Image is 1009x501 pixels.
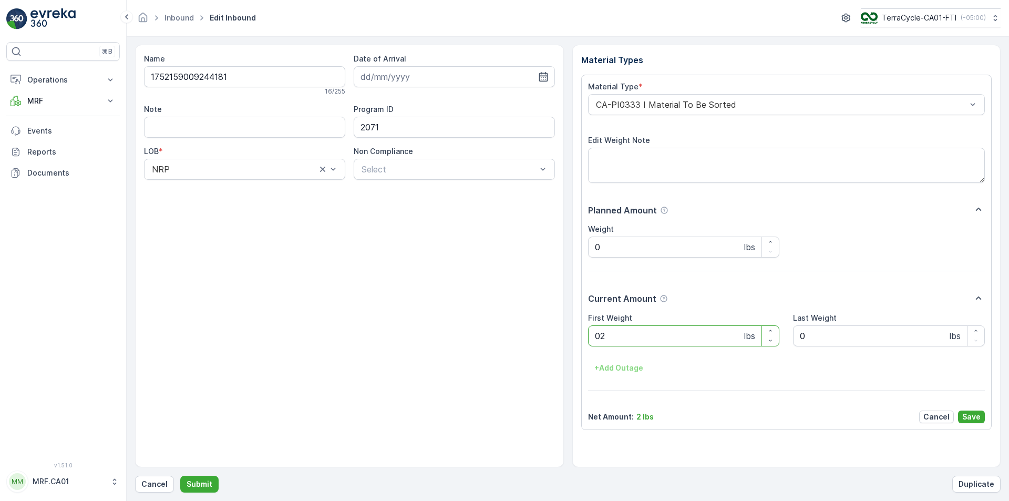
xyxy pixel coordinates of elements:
[9,473,26,490] div: MM
[144,147,159,156] label: LOB
[141,479,168,489] p: Cancel
[362,163,537,176] p: Select
[6,120,120,141] a: Events
[325,87,345,96] p: 16 / 255
[27,126,116,136] p: Events
[962,412,981,422] p: Save
[588,360,650,376] button: +Add Outage
[594,363,643,373] p: + Add Outage
[354,147,413,156] label: Non Compliance
[354,54,406,63] label: Date of Arrival
[137,16,149,25] a: Homepage
[27,96,99,106] p: MRF
[6,8,27,29] img: logo
[588,313,632,322] label: First Weight
[588,204,657,217] p: Planned Amount
[588,412,634,422] p: Net Amount :
[950,330,961,342] p: lbs
[354,105,394,114] label: Program ID
[180,476,219,493] button: Submit
[27,147,116,157] p: Reports
[6,141,120,162] a: Reports
[354,66,555,87] input: dd/mm/yyyy
[588,82,639,91] label: Material Type
[6,69,120,90] button: Operations
[861,12,878,24] img: TC_BVHiTW6.png
[135,476,174,493] button: Cancel
[793,313,837,322] label: Last Weight
[144,105,162,114] label: Note
[588,224,614,233] label: Weight
[636,412,654,422] p: 2 lbs
[6,90,120,111] button: MRF
[660,206,668,214] div: Help Tooltip Icon
[6,462,120,468] span: v 1.51.0
[187,479,212,489] p: Submit
[588,292,656,305] p: Current Amount
[102,47,112,56] p: ⌘B
[744,330,755,342] p: lbs
[588,136,650,145] label: Edit Weight Note
[30,8,76,29] img: logo_light-DOdMpM7g.png
[919,411,954,423] button: Cancel
[861,8,1001,27] button: TerraCycle-CA01-FTI(-05:00)
[164,13,194,22] a: Inbound
[961,14,986,22] p: ( -05:00 )
[958,411,985,423] button: Save
[581,54,992,66] p: Material Types
[882,13,956,23] p: TerraCycle-CA01-FTI
[6,471,120,493] button: MMMRF.CA01
[744,241,755,253] p: lbs
[923,412,950,422] p: Cancel
[27,75,99,85] p: Operations
[952,476,1001,493] button: Duplicate
[6,162,120,183] a: Documents
[660,294,668,303] div: Help Tooltip Icon
[959,479,994,489] p: Duplicate
[144,54,165,63] label: Name
[33,476,105,487] p: MRF.CA01
[27,168,116,178] p: Documents
[208,13,258,23] span: Edit Inbound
